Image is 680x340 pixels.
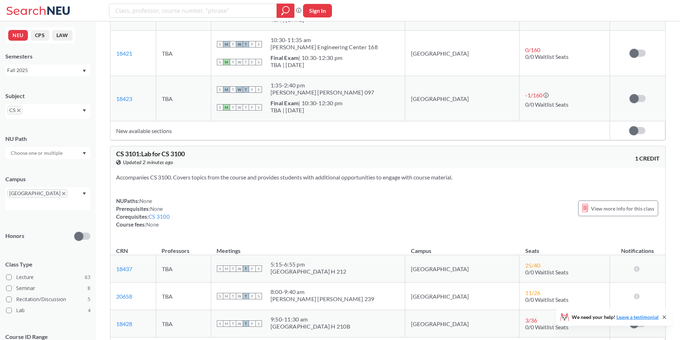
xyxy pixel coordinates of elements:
span: -1 / 160 [525,92,542,98]
span: T [230,41,236,47]
span: S [217,320,223,327]
td: TBA [156,310,211,338]
span: M [223,265,230,272]
span: S [255,41,262,47]
span: T [243,265,249,272]
td: New available sections [110,121,610,140]
span: M [223,293,230,299]
div: | 10:30-12:30 pm [270,100,343,107]
span: 8 [88,284,90,292]
span: 63 [85,273,90,281]
div: | 10:30-12:30 pm [270,54,343,61]
button: Sign In [303,4,332,17]
span: T [230,86,236,93]
b: Final Exam [270,54,299,61]
td: TBA [156,283,211,310]
span: S [255,320,262,327]
svg: X to remove pill [62,192,65,195]
div: magnifying glass [277,4,294,18]
span: W [236,59,243,65]
a: 18421 [116,50,132,57]
span: S [217,86,223,93]
svg: Dropdown arrow [83,192,86,195]
div: [PERSON_NAME] Engineering Center 168 [270,44,378,51]
button: LAW [52,30,73,41]
span: 3 / 36 [525,317,537,324]
span: T [230,293,236,299]
a: 20658 [116,293,132,300]
button: CPS [31,30,49,41]
span: Updated 2 minutes ago [123,158,173,166]
span: M [223,320,230,327]
span: S [255,86,262,93]
svg: Dropdown arrow [83,70,86,72]
div: Dropdown arrow [5,147,90,159]
span: W [236,104,243,111]
span: T [243,293,249,299]
span: W [236,265,243,272]
div: 9:50 - 11:30 am [270,316,350,323]
span: M [223,59,230,65]
span: None [150,205,163,212]
span: S [217,265,223,272]
td: [GEOGRAPHIC_DATA] [405,283,520,310]
span: T [230,59,236,65]
div: Campus [5,175,90,183]
span: None [146,221,159,228]
a: 18428 [116,320,132,327]
input: Choose one or multiple [7,149,67,157]
section: Accompanies CS 3100. Covers topics from the course and provides students with additional opportun... [116,173,660,181]
button: NEU [8,30,28,41]
span: W [236,320,243,327]
input: Class, professor, course number, "phrase" [115,5,272,17]
span: S [217,104,223,111]
div: TBA | [DATE] [270,107,343,114]
span: T [243,86,249,93]
div: 8:00 - 9:40 am [270,288,374,295]
span: 0/0 Waitlist Seats [525,101,569,108]
span: S [217,41,223,47]
td: TBA [156,76,211,121]
span: Class Type [5,260,90,268]
div: [GEOGRAPHIC_DATA] H 212 [270,268,347,275]
div: CRN [116,247,128,255]
td: [GEOGRAPHIC_DATA] [405,310,520,338]
th: Professors [156,240,211,255]
span: S [255,59,262,65]
span: 0/0 Waitlist Seats [525,269,569,275]
a: 18423 [116,95,132,102]
span: M [223,104,230,111]
td: TBA [156,255,211,283]
b: Final Exam [270,100,299,106]
div: [PERSON_NAME] [PERSON_NAME] 239 [270,295,374,303]
a: 18437 [116,265,132,272]
div: 1:35 - 2:40 pm [270,82,374,89]
label: Lab [6,306,90,315]
span: M [223,86,230,93]
th: Campus [405,240,520,255]
div: [PERSON_NAME] [PERSON_NAME] 097 [270,89,374,96]
span: 1 CREDIT [635,154,660,162]
div: TBA | [DATE] [270,61,343,68]
span: F [249,265,255,272]
div: 10:30 - 11:35 am [270,36,378,44]
svg: Dropdown arrow [83,109,86,112]
p: Honors [5,232,24,240]
td: [GEOGRAPHIC_DATA] [405,31,520,76]
span: F [249,293,255,299]
span: F [249,41,255,47]
span: T [230,104,236,111]
span: W [236,293,243,299]
span: 0/0 Waitlist Seats [525,324,569,330]
span: T [230,320,236,327]
span: [GEOGRAPHIC_DATA]X to remove pill [7,189,68,198]
span: F [249,320,255,327]
span: 0/0 Waitlist Seats [525,296,569,303]
span: None [139,198,152,204]
div: [GEOGRAPHIC_DATA]X to remove pillDropdown arrow [5,187,90,210]
span: We need your help! [572,315,659,320]
div: 5:15 - 6:55 pm [270,261,347,268]
div: Fall 2025Dropdown arrow [5,65,90,76]
span: W [236,41,243,47]
a: CS 3100 [149,213,170,220]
